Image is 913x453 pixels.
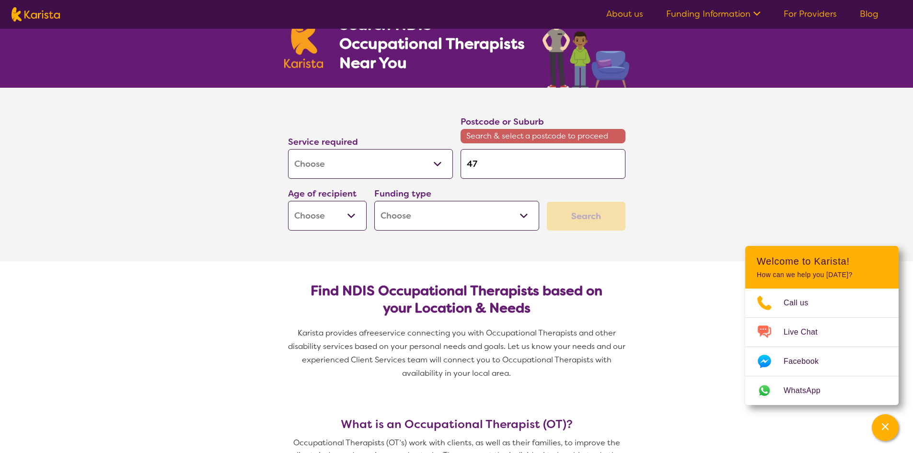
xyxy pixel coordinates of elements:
h3: What is an Occupational Therapist (OT)? [284,418,629,431]
label: Age of recipient [288,188,357,199]
img: occupational-therapy [543,4,629,88]
p: How can we help you [DATE]? [757,271,887,279]
span: Search & select a postcode to proceed [461,129,625,143]
input: Type [461,149,625,179]
span: service connecting you with Occupational Therapists and other disability services based on your p... [288,328,627,378]
img: Karista logo [12,7,60,22]
ul: Choose channel [745,289,899,405]
span: Facebook [784,354,830,369]
h1: Search NDIS Occupational Therapists Near You [339,15,526,72]
h2: Find NDIS Occupational Therapists based on your Location & Needs [296,282,618,317]
span: Karista provides a [298,328,364,338]
a: About us [606,8,643,20]
label: Service required [288,136,358,148]
span: WhatsApp [784,383,832,398]
h2: Welcome to Karista! [757,256,887,267]
a: Funding Information [666,8,761,20]
span: Call us [784,296,820,310]
a: Blog [860,8,878,20]
button: Channel Menu [872,414,899,441]
div: Channel Menu [745,246,899,405]
img: Karista logo [284,16,324,68]
span: free [364,328,379,338]
a: For Providers [784,8,837,20]
span: Live Chat [784,325,829,339]
a: Web link opens in a new tab. [745,376,899,405]
label: Postcode or Suburb [461,116,544,128]
label: Funding type [374,188,431,199]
